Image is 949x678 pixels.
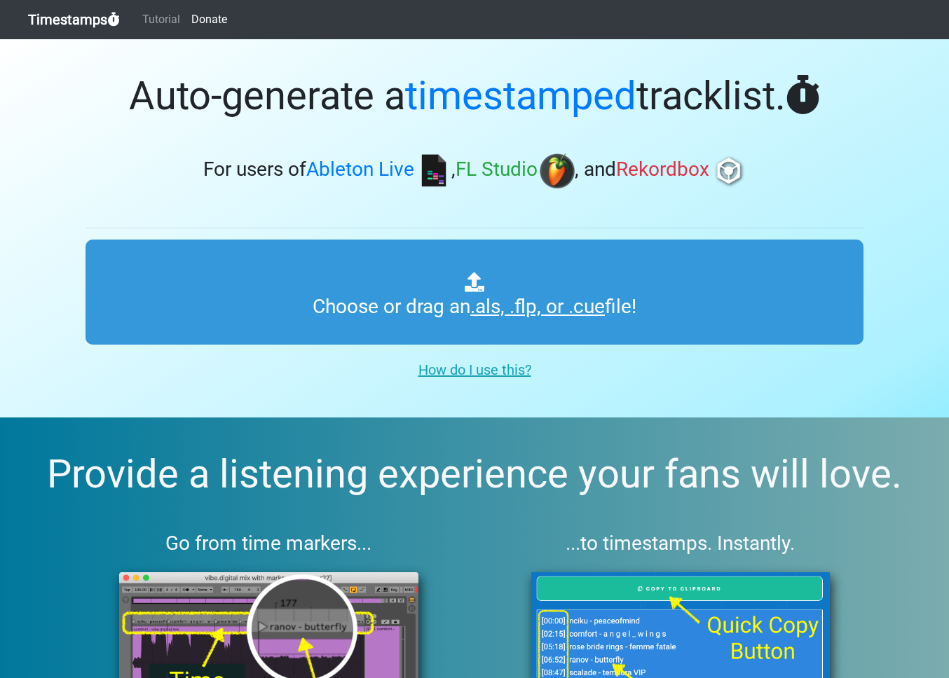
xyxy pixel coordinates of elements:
[416,153,451,188] img: ableton.png
[186,6,233,34] a: Donate
[137,6,186,34] a: Tutorial
[418,361,531,378] u: How do I use this?
[306,158,414,181] span: Ableton Live
[456,158,538,181] span: FL Studio
[711,153,746,188] img: rb.png
[86,73,863,120] h1: Auto-generate a tracklist.
[28,6,120,34] a: Timestamps
[498,532,864,555] h3: ...to timestamps. Instantly.
[616,158,709,181] span: Rekordbox
[34,451,915,498] h2: Provide a listening experience your fans will love.
[540,153,575,188] img: fl.png
[86,153,863,188] h3: For users of , , and
[86,532,452,555] h3: Go from time markers...
[405,73,636,119] span: timestamped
